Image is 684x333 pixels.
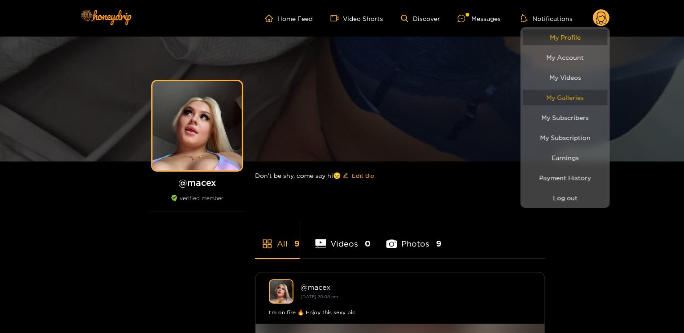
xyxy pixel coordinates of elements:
[523,29,607,45] a: My Profile
[523,130,607,145] a: My Subscription
[523,90,607,105] a: My Galleries
[523,70,607,85] a: My Videos
[523,150,607,165] a: Earnings
[523,190,607,206] button: Log out
[523,49,607,65] a: My Account
[523,110,607,125] a: My Subscribers
[523,170,607,185] a: Payment History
